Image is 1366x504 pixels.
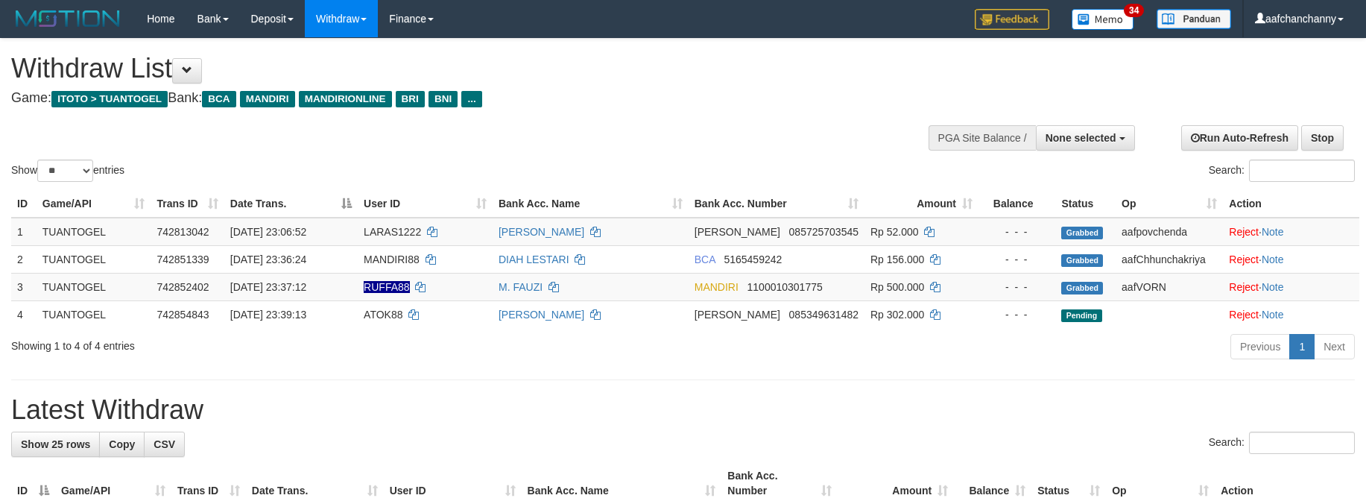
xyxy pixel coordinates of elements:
span: BCA [202,91,235,107]
td: 4 [11,300,37,328]
span: MANDIRIONLINE [299,91,392,107]
span: MANDIRI88 [364,253,420,265]
td: 2 [11,245,37,273]
a: Run Auto-Refresh [1181,125,1298,151]
div: PGA Site Balance / [929,125,1036,151]
th: Amount: activate to sort column ascending [864,190,978,218]
a: Reject [1229,226,1259,238]
a: Copy [99,432,145,457]
span: Copy 5165459242 to clipboard [724,253,782,265]
a: Stop [1301,125,1344,151]
span: None selected [1046,132,1116,144]
td: TUANTOGEL [37,300,151,328]
a: [PERSON_NAME] [499,226,584,238]
a: Note [1262,281,1284,293]
td: TUANTOGEL [37,218,151,246]
span: Copy [109,438,135,450]
div: Showing 1 to 4 of 4 entries [11,333,558,353]
th: Status [1055,190,1116,218]
td: TUANTOGEL [37,273,151,300]
input: Search: [1249,160,1355,182]
span: Grabbed [1061,227,1103,239]
h4: Game: Bank: [11,91,896,106]
span: 742813042 [156,226,209,238]
a: M. FAUZI [499,281,543,293]
td: · [1223,273,1359,300]
span: Copy 1100010301775 to clipboard [747,281,823,293]
select: Showentries [37,160,93,182]
a: Reject [1229,281,1259,293]
th: Balance [978,190,1055,218]
img: Button%20Memo.svg [1072,9,1134,30]
span: Rp 302.000 [870,309,924,321]
td: · [1223,245,1359,273]
span: BNI [429,91,458,107]
span: [PERSON_NAME] [695,309,780,321]
input: Search: [1249,432,1355,454]
td: 1 [11,218,37,246]
th: ID [11,190,37,218]
h1: Withdraw List [11,54,896,84]
th: Trans ID: activate to sort column ascending [151,190,224,218]
img: MOTION_logo.png [11,7,124,30]
th: Op: activate to sort column ascending [1116,190,1223,218]
span: Show 25 rows [21,438,90,450]
span: [DATE] 23:37:12 [230,281,306,293]
span: [PERSON_NAME] [695,226,780,238]
label: Search: [1209,432,1355,454]
span: Pending [1061,309,1101,322]
span: ATOK88 [364,309,402,321]
a: DIAH LESTARI [499,253,569,265]
span: Grabbed [1061,254,1103,267]
span: MANDIRI [240,91,295,107]
button: None selected [1036,125,1135,151]
span: Nama rekening ada tanda titik/strip, harap diedit [364,281,409,293]
span: 742852402 [156,281,209,293]
h1: Latest Withdraw [11,395,1355,425]
a: Previous [1230,334,1290,359]
a: CSV [144,432,185,457]
th: User ID: activate to sort column ascending [358,190,493,218]
td: 3 [11,273,37,300]
img: Feedback.jpg [975,9,1049,30]
td: · [1223,218,1359,246]
td: TUANTOGEL [37,245,151,273]
span: BCA [695,253,715,265]
div: - - - [984,280,1049,294]
th: Bank Acc. Name: activate to sort column ascending [493,190,689,218]
span: [DATE] 23:39:13 [230,309,306,321]
span: Copy 085725703545 to clipboard [789,226,859,238]
div: - - - [984,307,1049,322]
span: 742854843 [156,309,209,321]
td: · [1223,300,1359,328]
a: Show 25 rows [11,432,100,457]
span: MANDIRI [695,281,739,293]
span: 742851339 [156,253,209,265]
span: [DATE] 23:36:24 [230,253,306,265]
a: Reject [1229,253,1259,265]
img: panduan.png [1157,9,1231,29]
a: Next [1314,334,1355,359]
div: - - - [984,252,1049,267]
span: ITOTO > TUANTOGEL [51,91,168,107]
span: [DATE] 23:06:52 [230,226,306,238]
a: Note [1262,309,1284,321]
td: aafChhunchakriya [1116,245,1223,273]
a: Reject [1229,309,1259,321]
td: aafpovchenda [1116,218,1223,246]
span: Copy 085349631482 to clipboard [789,309,859,321]
th: Bank Acc. Number: activate to sort column ascending [689,190,864,218]
a: 1 [1289,334,1315,359]
span: Rp 52.000 [870,226,919,238]
a: [PERSON_NAME] [499,309,584,321]
label: Show entries [11,160,124,182]
a: Note [1262,226,1284,238]
span: BRI [396,91,425,107]
th: Game/API: activate to sort column ascending [37,190,151,218]
span: ... [461,91,481,107]
span: Rp 156.000 [870,253,924,265]
span: CSV [154,438,175,450]
td: aafVORN [1116,273,1223,300]
a: Note [1262,253,1284,265]
span: Rp 500.000 [870,281,924,293]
